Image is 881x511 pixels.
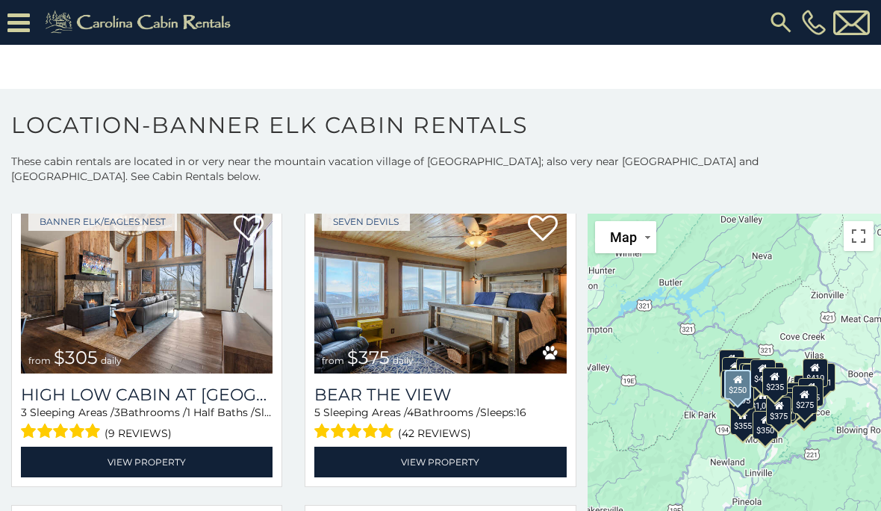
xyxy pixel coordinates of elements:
div: $355 [730,406,756,435]
span: daily [101,355,122,366]
img: search-regular.svg [768,9,794,36]
a: Add to favorites [528,214,558,245]
div: $305 [720,371,746,399]
span: 4 [407,406,414,419]
div: $375 [767,397,792,425]
button: Toggle fullscreen view [844,221,874,251]
a: Bear The View [314,385,566,405]
a: High Low Cabin at [GEOGRAPHIC_DATA] [21,385,273,405]
a: Add to favorites [234,214,264,245]
div: $400 [794,375,819,403]
a: [PHONE_NUMBER] [798,10,829,35]
span: 1 Half Baths / [187,406,255,419]
div: $535 [737,358,762,386]
span: 5 [314,406,320,419]
span: $305 [54,347,98,368]
div: $275 [792,385,818,414]
div: $230 [721,370,747,398]
div: $720 [719,350,744,378]
div: $460 [740,363,765,391]
span: daily [393,355,414,366]
div: $485 [799,378,824,406]
img: Bear The View [314,205,566,374]
a: Banner Elk/Eagles Nest [28,212,177,231]
a: High Low Cabin at Eagles Nest from $305 daily [21,205,273,374]
div: $570 [742,364,768,392]
div: $250 [724,370,751,400]
a: Bear The View from $375 daily [314,205,566,374]
div: $430 [750,359,776,388]
span: 3 [21,406,27,419]
span: from [322,355,344,366]
span: $375 [347,347,390,368]
a: View Property [21,447,273,477]
h3: High Low Cabin at Eagles Nest [21,385,273,405]
div: Sleeping Areas / Bathrooms / Sleeps: [21,405,273,443]
a: Seven Devils [322,212,410,231]
span: 3 [114,406,120,419]
span: (9 reviews) [105,424,172,443]
span: 16 [516,406,526,419]
div: $410 [803,359,828,387]
div: $235 [762,368,788,396]
div: $1,095 [747,386,779,415]
a: View Property [314,447,566,477]
div: Sleeping Areas / Bathrooms / Sleeps: [314,405,566,443]
div: $350 [753,411,778,439]
span: (42 reviews) [398,424,471,443]
img: Khaki-logo.png [37,7,243,37]
span: from [28,355,51,366]
div: $290 [723,357,748,385]
span: Map [610,229,637,245]
button: Change map style [595,221,656,253]
img: High Low Cabin at Eagles Nest [21,205,273,374]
